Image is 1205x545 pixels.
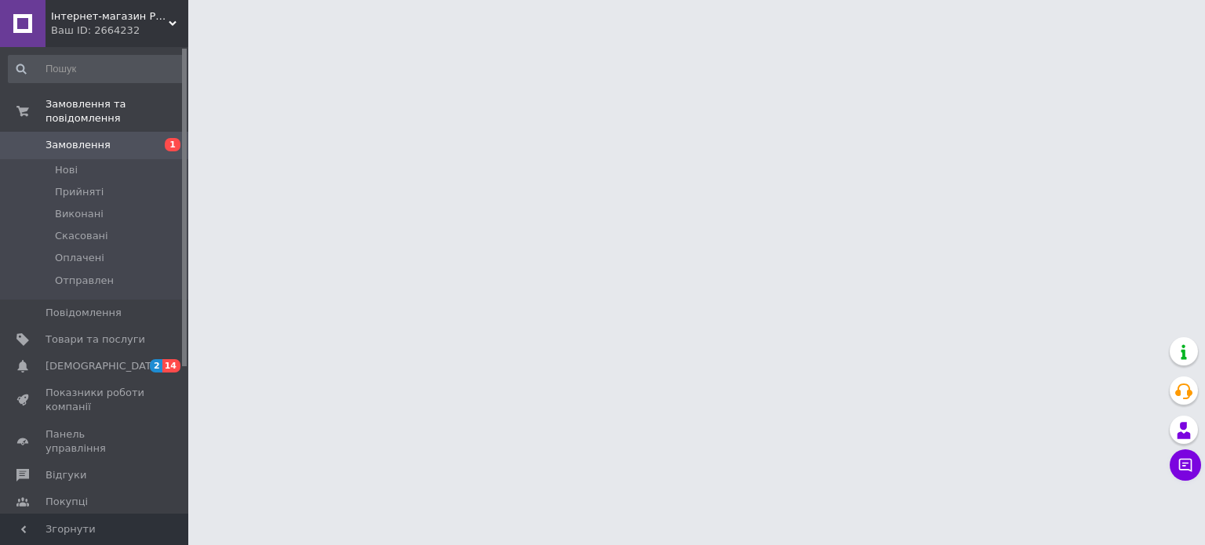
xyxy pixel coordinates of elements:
span: Оплачені [55,251,104,265]
div: Ваш ID: 2664232 [51,24,188,38]
span: Повідомлення [46,306,122,320]
span: 2 [150,359,162,372]
span: Відгуки [46,468,86,482]
span: Товари та послуги [46,332,145,347]
span: Панель управління [46,427,145,456]
input: Пошук [8,55,185,83]
span: 1 [165,138,180,151]
span: Виконані [55,207,104,221]
span: 14 [162,359,180,372]
span: Замовлення [46,138,111,152]
span: Замовлення та повідомлення [46,97,188,125]
span: Інтернет-магазин PULTSHOP [51,9,169,24]
button: Чат з покупцем [1170,449,1201,481]
span: Отправлен [55,274,114,288]
span: Нові [55,163,78,177]
span: Прийняті [55,185,104,199]
span: Покупці [46,495,88,509]
span: [DEMOGRAPHIC_DATA] [46,359,162,373]
span: Показники роботи компанії [46,386,145,414]
span: Скасовані [55,229,108,243]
